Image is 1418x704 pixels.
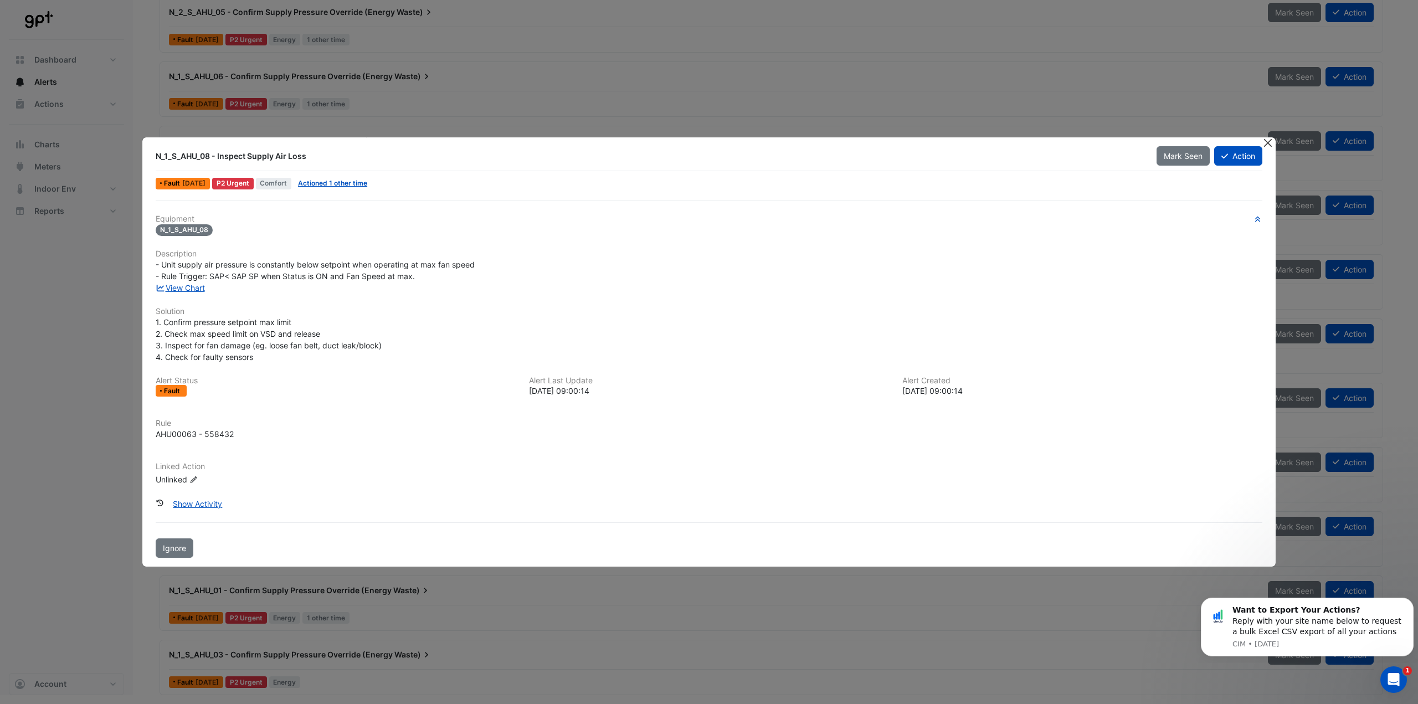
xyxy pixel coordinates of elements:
span: Fault [164,180,182,187]
h6: Linked Action [156,462,1262,471]
div: [DATE] 09:00:14 [902,385,1262,397]
h6: Equipment [156,214,1262,224]
span: Fault [164,388,182,394]
span: 1. Confirm pressure setpoint max limit 2. Check max speed limit on VSD and release 3. Inspect for... [156,317,382,362]
button: Show Activity [166,494,229,513]
div: [DATE] 09:00:14 [529,385,889,397]
span: Thu 28-Aug-2025 09:00 AWST [182,179,205,187]
button: Mark Seen [1157,146,1210,166]
h6: Rule [156,419,1262,428]
button: Close [1262,137,1273,149]
div: P2 Urgent [212,178,254,189]
a: Actioned 1 other time [298,179,367,187]
a: View Chart [156,283,205,292]
span: Mark Seen [1164,151,1203,161]
iframe: Intercom notifications message [1196,588,1418,663]
span: N_1_S_AHU_08 [156,224,213,236]
span: Ignore [163,543,186,553]
iframe: Intercom live chat [1380,666,1407,693]
h6: Solution [156,307,1262,316]
span: - Unit supply air pressure is constantly below setpoint when operating at max fan speed - Rule Tr... [156,260,475,281]
button: Ignore [156,538,193,558]
div: N_1_S_AHU_08 - Inspect Supply Air Loss [156,151,1143,162]
button: Action [1214,146,1262,166]
h6: Alert Created [902,376,1262,386]
span: 1 [1403,666,1412,675]
span: Comfort [256,178,292,189]
div: AHU00063 - 558432 [156,428,234,440]
div: Unlinked [156,474,289,485]
h6: Alert Status [156,376,516,386]
h6: Alert Last Update [529,376,889,386]
fa-icon: Edit Linked Action [189,476,198,484]
h6: Description [156,249,1262,259]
